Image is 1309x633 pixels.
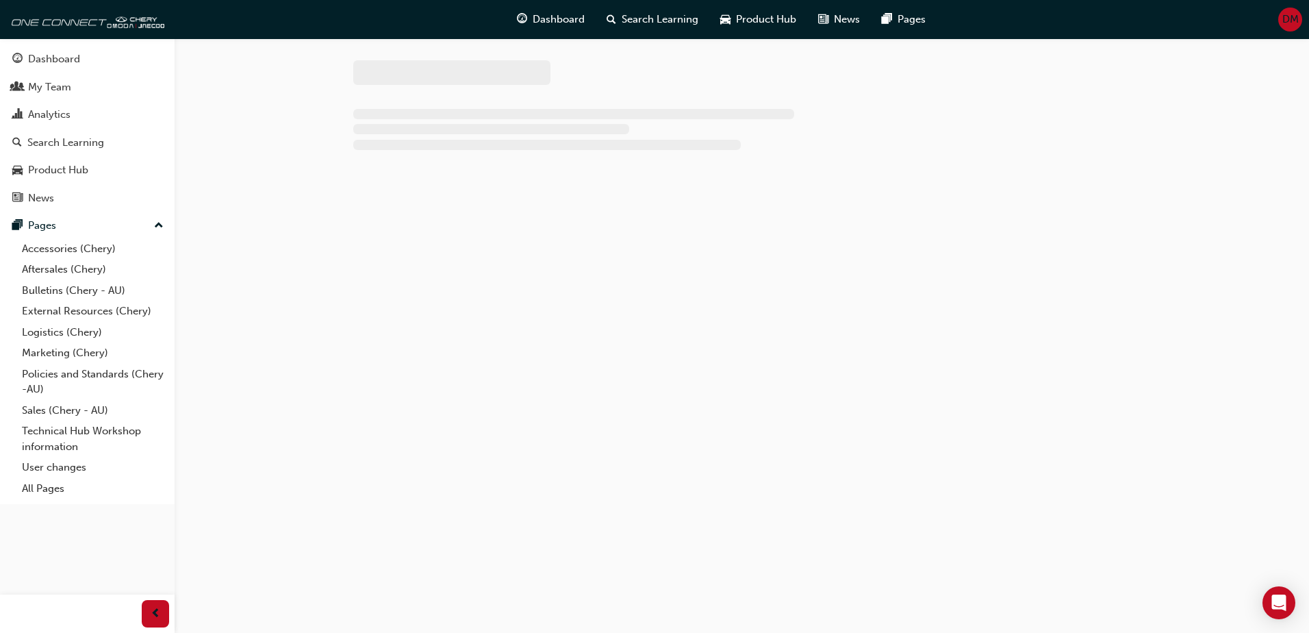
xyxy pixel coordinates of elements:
div: News [28,190,54,206]
a: News [5,186,169,211]
span: up-icon [154,217,164,235]
a: pages-iconPages [871,5,937,34]
div: Pages [28,218,56,234]
span: news-icon [818,11,828,28]
a: Product Hub [5,158,169,183]
button: DashboardMy TeamAnalyticsSearch LearningProduct HubNews [5,44,169,213]
span: Pages [898,12,926,27]
a: External Resources (Chery) [16,301,169,322]
a: search-iconSearch Learning [596,5,709,34]
a: Search Learning [5,130,169,156]
button: DM [1278,8,1302,32]
a: User changes [16,457,169,478]
a: Technical Hub Workshop information [16,421,169,457]
span: pages-icon [12,220,23,232]
a: My Team [5,75,169,100]
a: Accessories (Chery) [16,238,169,260]
div: My Team [28,79,71,95]
div: Analytics [28,107,71,123]
span: search-icon [12,137,22,149]
span: car-icon [12,164,23,177]
a: Dashboard [5,47,169,72]
span: news-icon [12,193,23,205]
span: car-icon [720,11,730,28]
a: Analytics [5,102,169,127]
span: prev-icon [151,606,161,623]
span: search-icon [607,11,616,28]
a: Policies and Standards (Chery -AU) [16,364,169,400]
a: car-iconProduct Hub [709,5,807,34]
div: Open Intercom Messenger [1262,586,1295,619]
span: Search Learning [622,12,698,27]
div: Search Learning [27,135,104,151]
span: Product Hub [736,12,796,27]
span: people-icon [12,82,23,94]
img: oneconnect [7,5,164,33]
a: Sales (Chery - AU) [16,400,169,421]
a: Aftersales (Chery) [16,259,169,280]
span: pages-icon [882,11,892,28]
a: Bulletins (Chery - AU) [16,280,169,301]
span: guage-icon [12,53,23,66]
div: Dashboard [28,51,80,67]
span: guage-icon [517,11,527,28]
span: Dashboard [533,12,585,27]
a: news-iconNews [807,5,871,34]
a: guage-iconDashboard [506,5,596,34]
a: Logistics (Chery) [16,322,169,343]
button: Pages [5,213,169,238]
span: News [834,12,860,27]
a: All Pages [16,478,169,499]
a: Marketing (Chery) [16,343,169,364]
span: DM [1282,12,1299,27]
div: Product Hub [28,162,88,178]
span: chart-icon [12,109,23,121]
